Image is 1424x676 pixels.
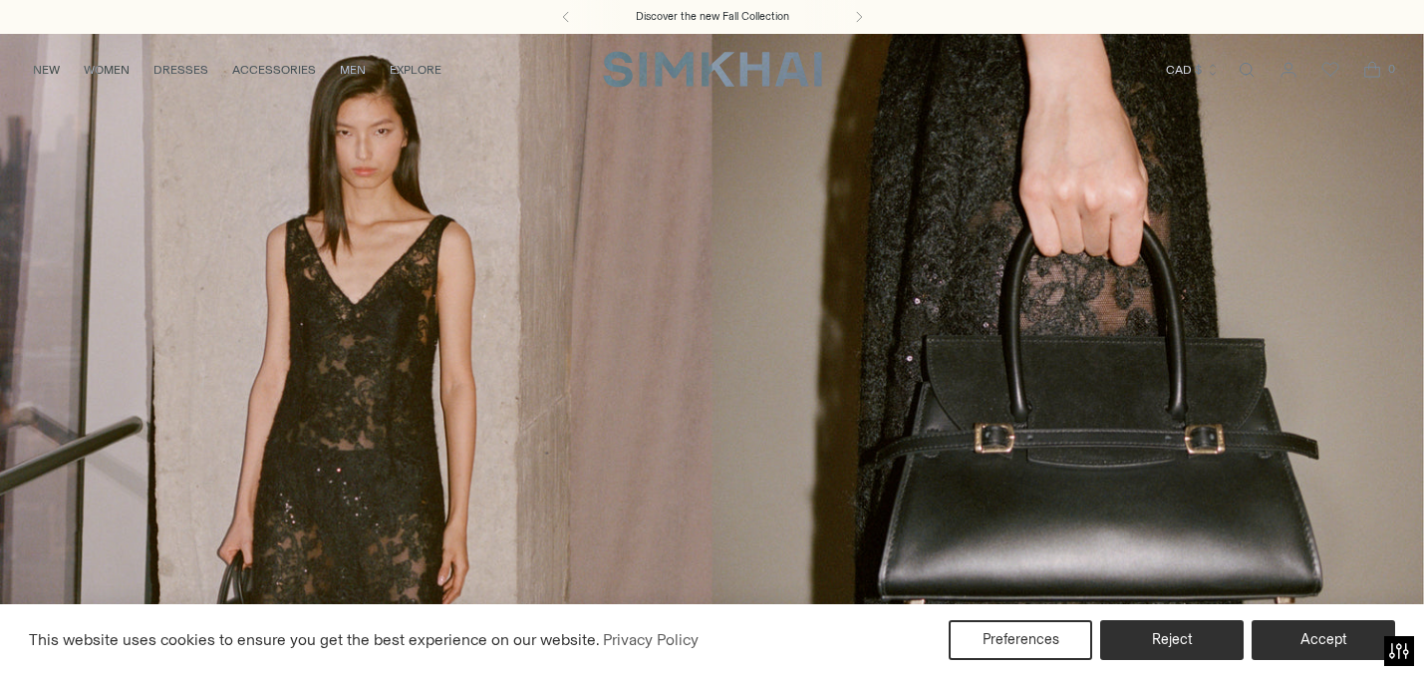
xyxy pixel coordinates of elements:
a: NEW [33,48,60,92]
a: WOMEN [84,48,130,92]
button: CAD $ [1166,48,1220,92]
a: DRESSES [153,48,208,92]
a: Go to the account page [1269,50,1308,90]
a: Wishlist [1310,50,1350,90]
span: This website uses cookies to ensure you get the best experience on our website. [29,630,600,649]
a: SIMKHAI [603,50,822,89]
a: Privacy Policy (opens in a new tab) [600,625,702,655]
button: Accept [1252,620,1395,660]
span: 0 [1382,60,1400,78]
a: Open search modal [1227,50,1267,90]
a: Discover the new Fall Collection [636,9,789,25]
a: MEN [340,48,366,92]
a: Open cart modal [1352,50,1392,90]
button: Reject [1100,620,1244,660]
a: EXPLORE [390,48,441,92]
button: Preferences [949,620,1092,660]
a: ACCESSORIES [232,48,316,92]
